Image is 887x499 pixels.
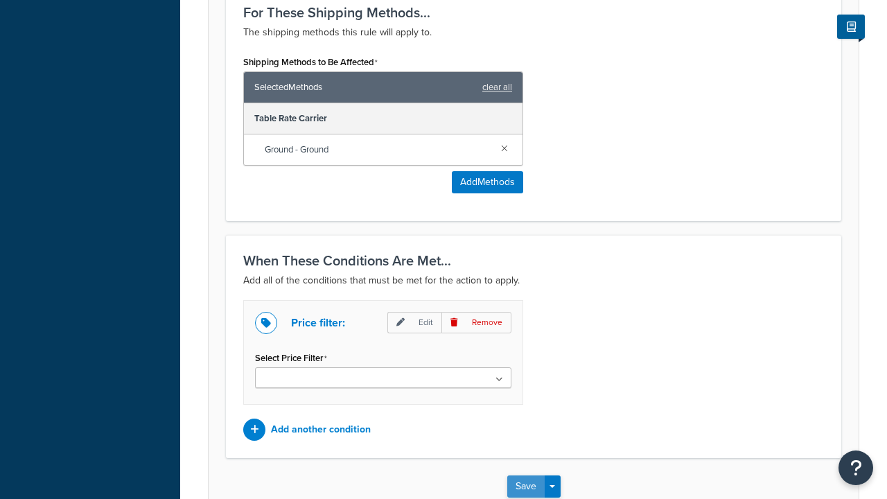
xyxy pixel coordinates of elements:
p: Remove [441,312,511,333]
span: Selected Methods [254,78,475,97]
h3: When These Conditions Are Met... [243,253,824,268]
div: Table Rate Carrier [244,103,522,134]
h3: For These Shipping Methods... [243,5,824,20]
p: Price filter: [291,313,345,333]
button: Show Help Docs [837,15,865,39]
button: AddMethods [452,171,523,193]
label: Shipping Methods to Be Affected [243,57,378,68]
span: Ground - Ground [265,140,490,159]
button: Open Resource Center [838,450,873,485]
p: Edit [387,312,441,333]
button: Save [507,475,545,498]
label: Select Price Filter [255,353,327,364]
p: Add another condition [271,420,371,439]
p: Add all of the conditions that must be met for the action to apply. [243,272,824,289]
a: clear all [482,78,512,97]
p: The shipping methods this rule will apply to. [243,24,824,41]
